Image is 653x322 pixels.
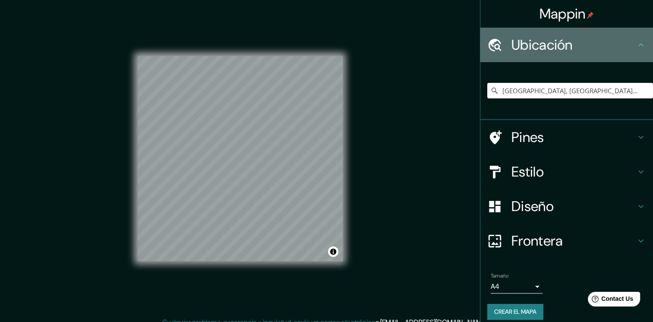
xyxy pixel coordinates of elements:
[480,120,653,155] div: Pines
[511,232,636,249] h4: Frontera
[328,246,338,257] button: Alternar atribución
[491,272,508,280] label: Tamaño
[480,28,653,62] div: Ubicación
[511,163,636,180] h4: Estilo
[539,5,586,23] font: Mappin
[487,304,543,320] button: Crear el mapa
[480,189,653,224] div: Diseño
[576,288,644,313] iframe: Help widget launcher
[480,224,653,258] div: Frontera
[511,198,636,215] h4: Diseño
[511,129,636,146] h4: Pines
[138,56,343,261] canvas: Mapa
[487,83,653,98] input: Elige tu ciudad o área
[511,36,636,54] h4: Ubicación
[587,12,594,19] img: pin-icon.png
[480,155,653,189] div: Estilo
[491,280,543,294] div: A4
[494,306,536,317] font: Crear el mapa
